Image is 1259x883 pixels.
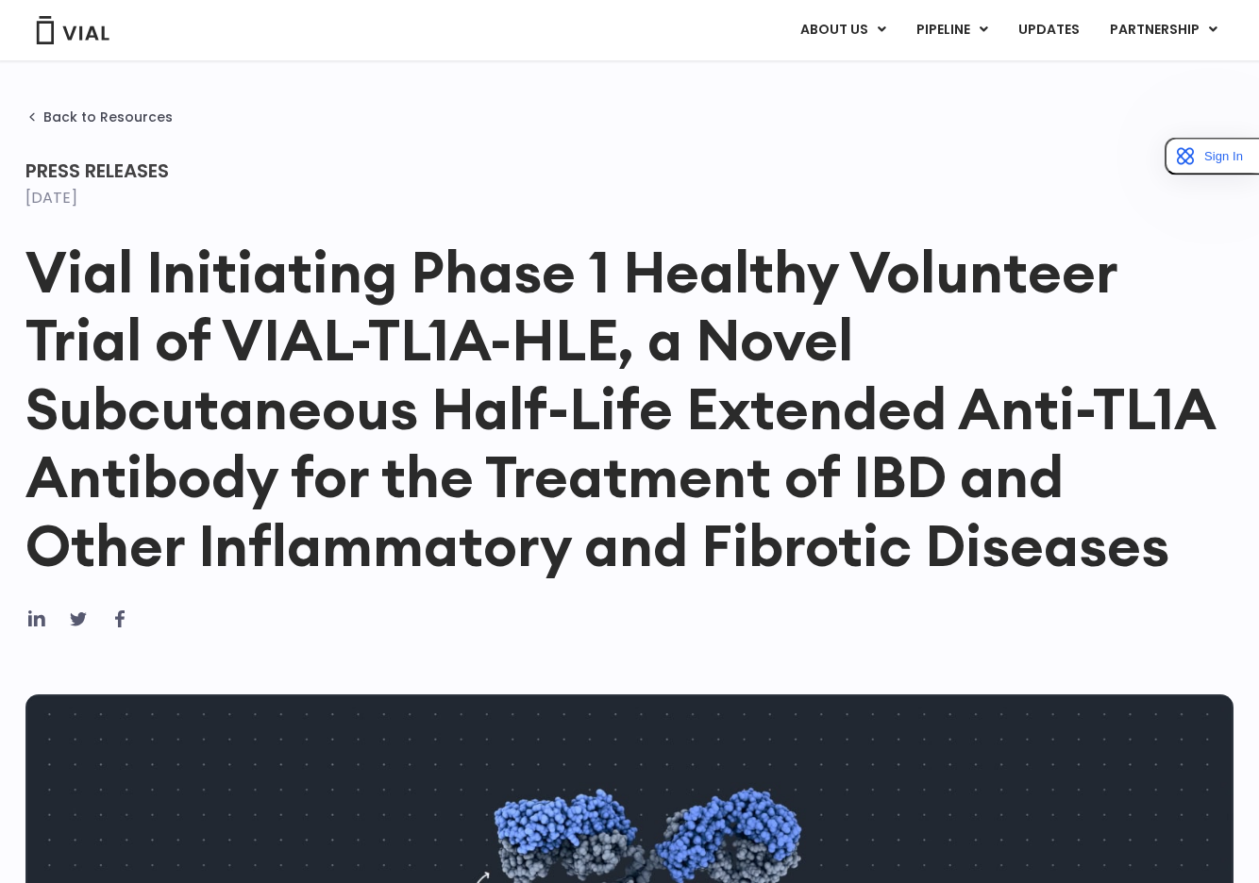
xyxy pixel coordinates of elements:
div: Share on facebook [109,608,131,630]
span: Press Releases [25,158,169,184]
a: UPDATES [1003,14,1094,46]
a: PIPELINEMenu Toggle [901,14,1002,46]
a: ABOUT USMenu Toggle [785,14,900,46]
img: Vial Logo [35,16,110,44]
a: PARTNERSHIPMenu Toggle [1095,14,1233,46]
h1: Vial Initiating Phase 1 Healthy Volunteer Trial of VIAL-TL1A-HLE, a Novel Subcutaneous Half-Life ... [25,238,1234,579]
time: [DATE] [25,187,77,208]
div: Share on twitter [67,608,90,630]
a: Back to Resources [25,109,173,125]
div: Share on linkedin [25,608,48,630]
span: Back to Resources [43,109,173,125]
